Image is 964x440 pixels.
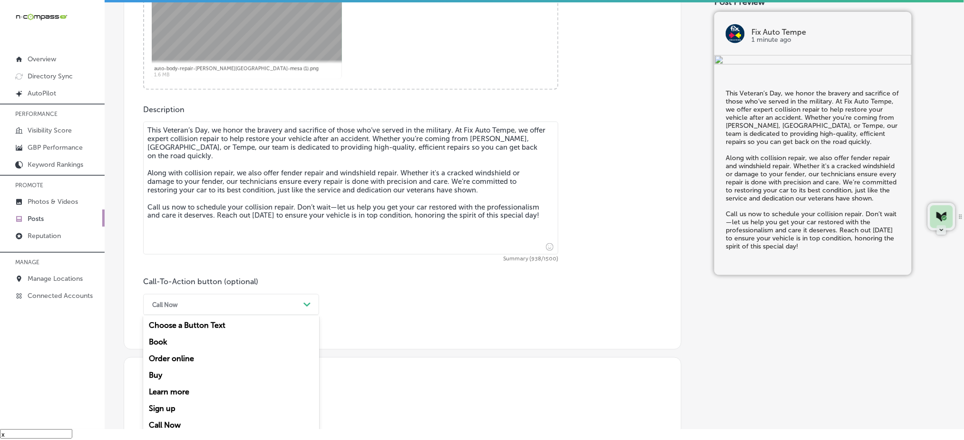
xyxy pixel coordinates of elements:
[28,292,93,300] p: Connected Accounts
[28,232,61,240] p: Reputation
[143,122,558,255] textarea: This Veteran’s Day, we honor the bravery and sacrifice of those who’ve served in the military. At...
[752,29,900,36] p: Fix Auto Tempe
[143,277,258,287] label: Call-To-Action button (optional)
[28,275,83,283] p: Manage Locations
[28,55,56,63] p: Overview
[143,384,662,398] h3: Publishing options
[28,143,83,152] p: GBP Performance
[143,317,319,334] div: Choose a Button Text
[28,126,72,134] p: Visibility Score
[143,351,319,367] div: Order online
[143,257,558,262] span: Summary (938/1500)
[143,401,319,417] div: Sign up
[28,89,56,97] p: AutoPilot
[28,72,73,80] p: Directory Sync
[714,55,912,67] img: 80e2297d-553d-455e-a2e9-2f525e05ed1b
[143,384,319,401] div: Learn more
[143,334,319,351] div: Book
[726,24,745,43] img: logo
[726,89,900,251] h5: This Veteran’s Day, we honor the bravery and sacrifice of those who’ve served in the military. At...
[15,12,68,21] img: 660ab0bf-5cc7-4cb8-ba1c-48b5ae0f18e60NCTV_CLogo_TV_Black_-500x88.png
[143,367,319,384] div: Buy
[542,241,554,253] span: Insert emoji
[28,215,44,223] p: Posts
[143,417,319,434] div: Call Now
[28,161,83,169] p: Keyword Rankings
[152,301,178,308] div: Call Now
[752,36,900,44] p: 1 minute ago
[143,105,185,114] label: Description
[28,198,78,206] p: Photos & Videos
